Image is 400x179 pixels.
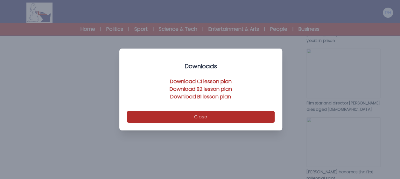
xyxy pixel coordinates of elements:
a: Download B2 lesson plan [170,85,232,93]
a: Close [127,113,275,120]
button: Close [127,111,275,123]
h3: Downloads [127,63,275,70]
a: Download B1 lesson plan [170,93,231,100]
a: Download C1 lesson plan [170,78,232,85]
